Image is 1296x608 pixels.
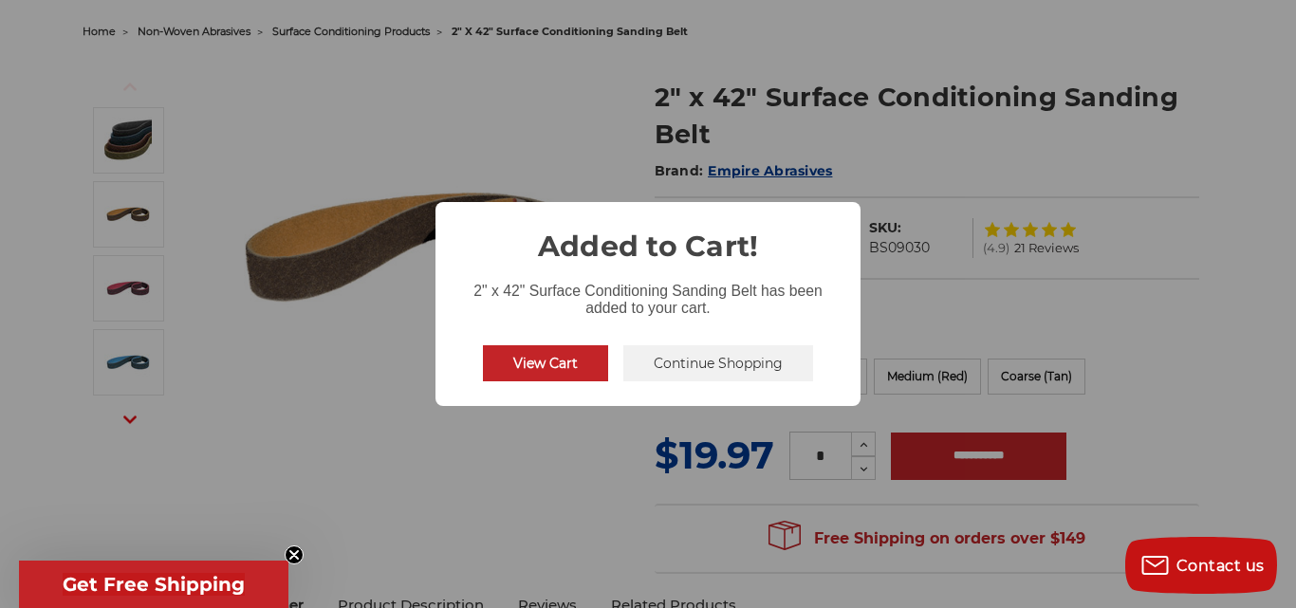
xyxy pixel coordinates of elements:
[435,267,861,321] div: 2" x 42" Surface Conditioning Sanding Belt has been added to your cart.
[623,345,813,381] button: Continue Shopping
[1176,557,1265,575] span: Contact us
[435,202,861,267] h2: Added to Cart!
[483,345,608,381] button: View Cart
[1125,537,1277,594] button: Contact us
[63,573,245,596] span: Get Free Shipping
[285,545,304,564] button: Close teaser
